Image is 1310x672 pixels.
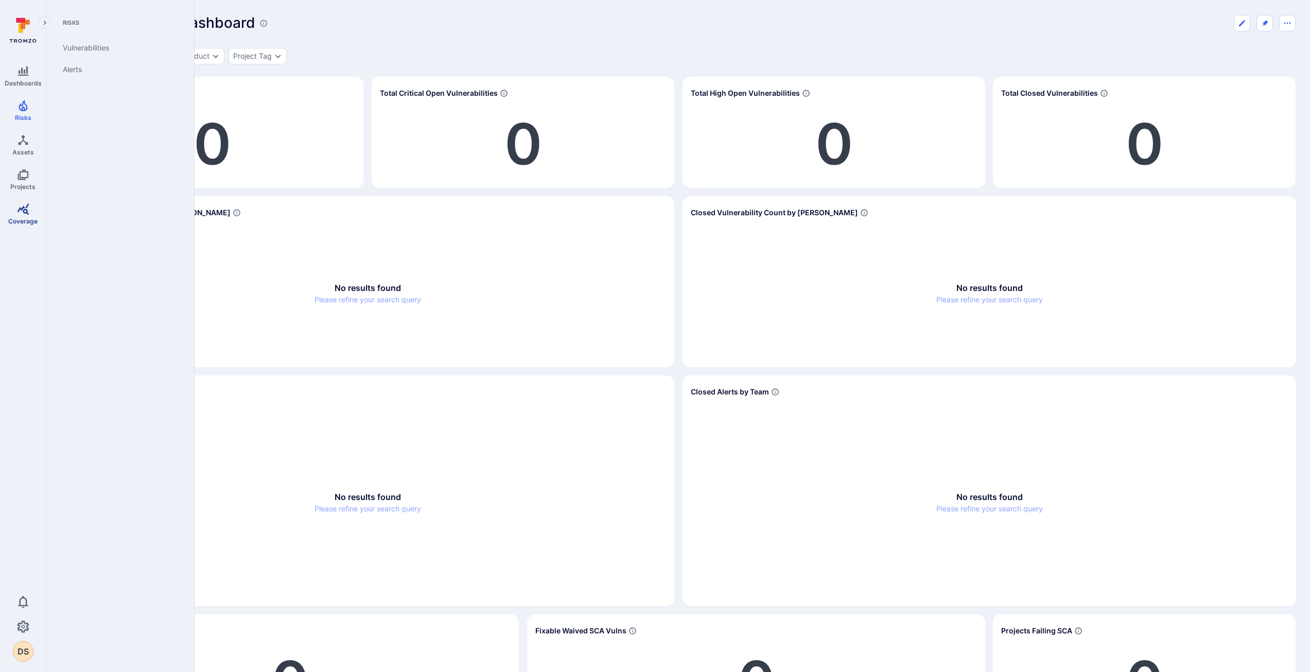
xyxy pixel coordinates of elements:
[956,282,1023,294] h4: No results found
[10,183,36,191] span: Projects
[41,19,48,27] i: Expand navigation menu
[13,641,33,662] div: Donika Surcheva
[315,294,421,305] span: Please refine your search query
[335,282,401,294] h4: No results found
[39,16,51,29] button: Expand navigation menu
[936,294,1043,305] span: Please refine your search query
[815,109,853,178] a: 0
[315,503,421,514] span: Please refine your search query
[691,208,858,218] span: Closed Vulnerability Count by [PERSON_NAME]
[194,109,231,178] a: 0
[1279,15,1296,31] button: Dashboard menu
[683,77,985,188] div: Widget
[55,19,182,27] span: Risks
[683,196,1296,367] div: Widget
[372,77,674,188] div: Widget
[993,77,1296,188] div: Widget
[61,375,674,606] div: Widget
[15,114,31,122] span: Risks
[1256,15,1273,31] button: Unpin from sidebar
[683,375,1296,606] div: Widget
[61,196,674,367] div: Widget
[13,641,33,662] button: DS
[55,59,182,80] a: Alerts
[1001,626,1072,636] span: Projects Failing SCA
[956,491,1023,503] h4: No results found
[274,52,282,60] button: Expand dropdown
[1234,15,1250,31] button: Edit dashboard
[1001,88,1098,98] span: Total Closed Vulnerabilities
[61,77,363,188] div: Widget
[535,626,626,636] span: Fixable Waived SCA Vulns
[233,52,272,60] button: Project Tag
[8,217,38,225] span: Coverage
[504,109,542,178] a: 0
[691,88,800,98] span: Total High Open Vulnerabilities
[55,37,182,59] a: Vulnerabilities
[936,503,1043,514] span: Please refine your search query
[212,52,220,60] button: Expand dropdown
[12,148,34,156] span: Assets
[335,491,401,503] h4: No results found
[5,79,42,87] span: Dashboards
[380,88,498,98] span: Total Critical Open Vulnerabilities
[1126,109,1163,178] a: 0
[691,387,769,397] span: Closed Alerts by Team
